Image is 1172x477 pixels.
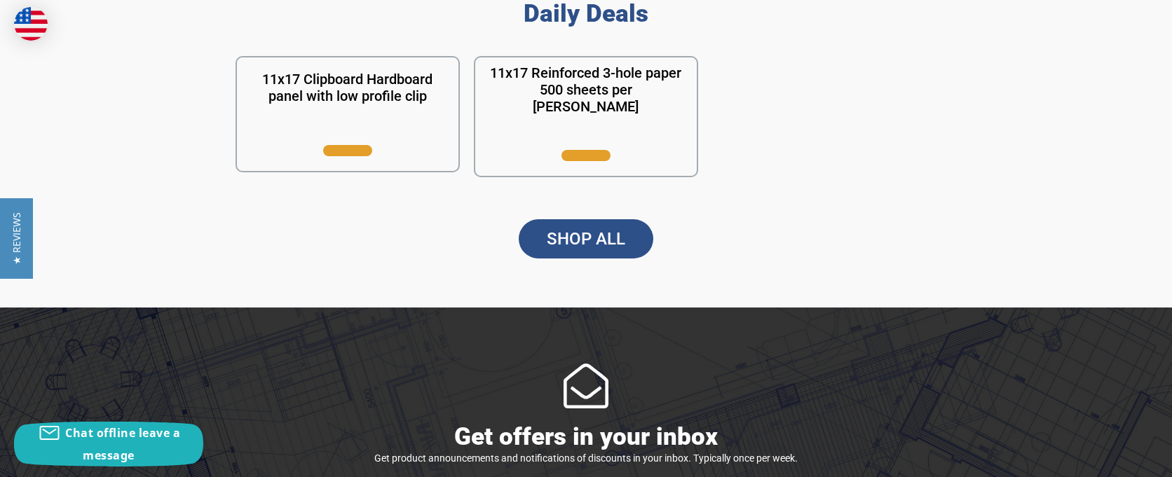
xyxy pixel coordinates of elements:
iframe: Google Customer Reviews [1056,439,1172,477]
h2: Get offers in your inbox [236,422,936,451]
span: ★ Reviews [10,212,23,265]
span: Chat offline leave a message [65,425,180,463]
button: Chat offline leave a message [14,422,203,466]
div: Rocket [564,364,608,408]
h1: 11x17 Clipboard Hardboard panel with low profile clip [247,71,448,104]
span: Get product announcements and notifications of discounts in your inbox. Typically once per week. [374,452,798,464]
img: duty and tax information for United States [14,7,48,41]
h1: 11x17 Reinforced 3-hole paper 500 sheets per [PERSON_NAME] [486,64,686,115]
a: SHOP ALL [519,219,653,258]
